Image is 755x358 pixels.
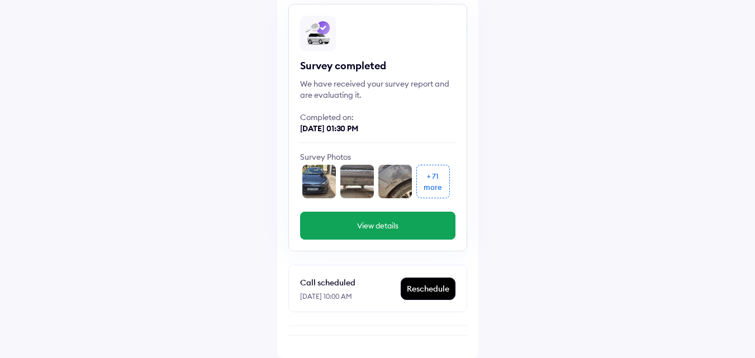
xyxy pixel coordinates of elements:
div: Reschedule [401,278,455,299]
div: more [424,182,442,193]
div: Survey completed [300,59,455,73]
div: [DATE] 10:00 AM [300,289,400,301]
button: View details [300,212,455,240]
div: Call scheduled [300,276,400,289]
img: front [302,165,336,198]
img: front_l_corner [378,165,412,198]
div: We have received your survey report and are evaluating it. [300,78,455,101]
div: Completed on: [300,112,455,123]
div: + 71 [427,170,439,182]
div: [DATE] 01:30 PM [300,123,455,134]
img: undercarriage_front [340,165,374,198]
div: Survey Photos [300,151,455,163]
